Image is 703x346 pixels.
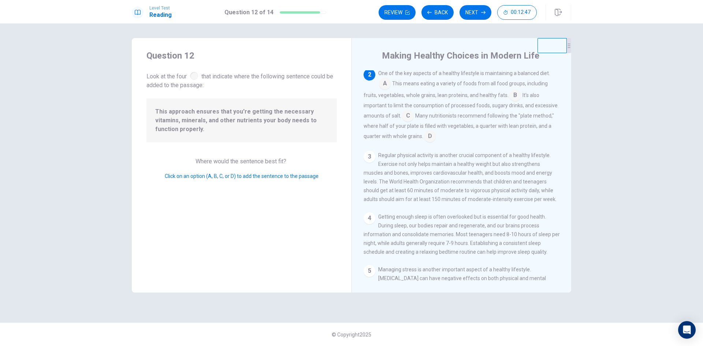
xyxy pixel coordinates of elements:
div: Open Intercom Messenger [678,321,696,339]
span: Getting enough sleep is often overlooked but is essential for good health. During sleep, our bodi... [364,214,560,255]
span: Where would the sentence best fit? [196,158,288,165]
div: 2 [364,69,375,81]
div: 5 [364,265,375,277]
span: This means eating a variety of foods from all food groups, including fruits, vegetables, whole gr... [364,81,548,98]
span: It's also important to limit the consumption of processed foods, sugary drinks, and excessive amo... [364,92,558,119]
span: Level Test [149,5,172,11]
button: Back [421,5,454,20]
div: 4 [364,212,375,224]
span: B [509,89,521,101]
h4: Question 12 [146,50,337,62]
button: Next [460,5,491,20]
span: C [402,110,414,122]
span: © Copyright 2025 [332,332,371,338]
h1: Reading [149,11,172,19]
span: Regular physical activity is another crucial component of a healthy lifestyle. Exercise not only ... [364,152,557,202]
span: 00:12:47 [511,10,531,15]
span: Look at the four that indicate where the following sentence could be added to the passage: [146,70,337,90]
button: 00:12:47 [497,5,537,20]
span: One of the key aspects of a healthy lifestyle is maintaining a balanced diet. [378,70,550,76]
span: D [424,130,436,142]
h1: Question 12 of 14 [224,8,274,17]
h4: Making Healthy Choices in Modern Life [382,50,539,62]
span: Managing stress is another important aspect of a healthy lifestyle. [MEDICAL_DATA] can have negat... [364,267,560,308]
button: Review [379,5,416,20]
span: Click on an option (A, B, C, or D) to add the sentence to the passage [165,173,319,179]
span: A [379,78,391,89]
div: 3 [364,151,375,163]
span: This approach ensures that you're getting the necessary vitamins, minerals, and other nutrients y... [155,107,328,134]
span: Many nutritionists recommend following the "plate method," where half of your plate is filled wit... [364,113,554,139]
